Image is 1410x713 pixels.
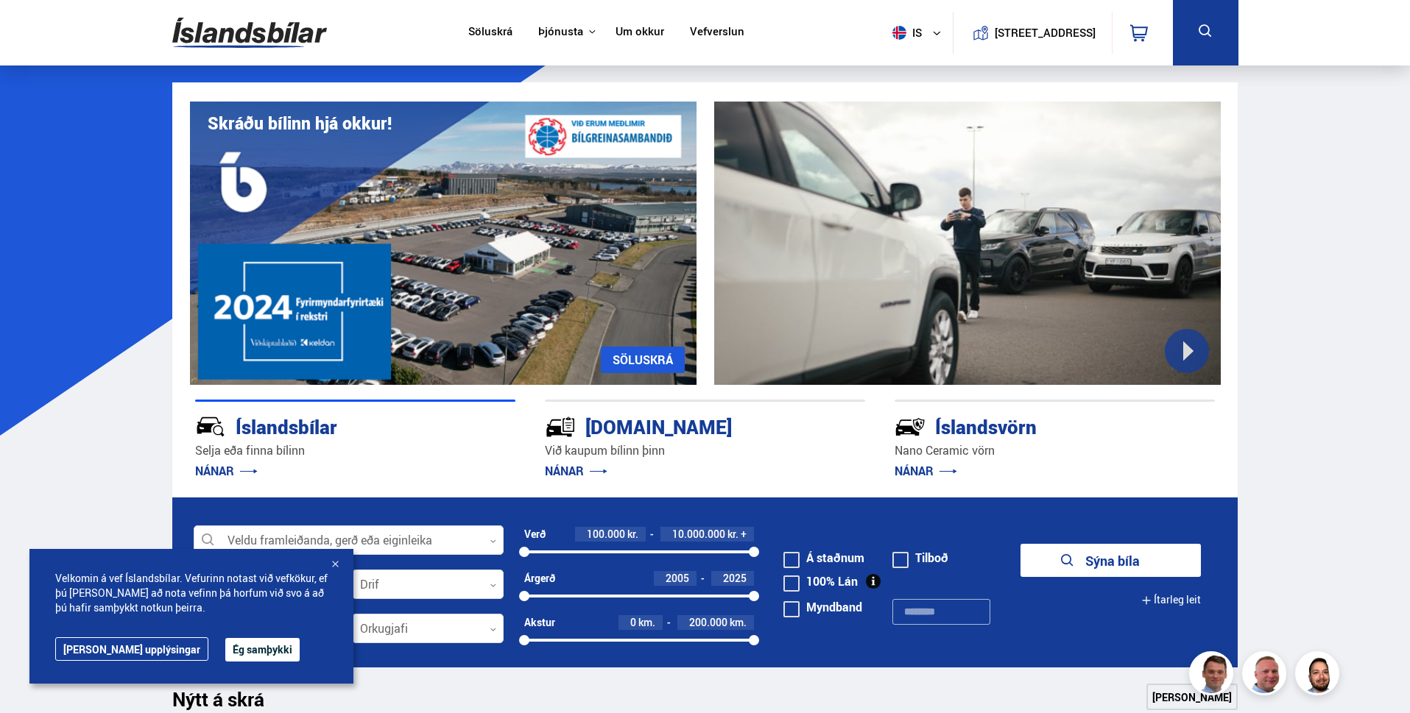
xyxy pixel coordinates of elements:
[195,463,258,479] a: NÁNAR
[1191,653,1235,698] img: FbJEzSuNWCJXmdc-.webp
[723,571,747,585] span: 2025
[616,25,664,40] a: Um okkur
[538,25,583,39] button: Þjónusta
[524,528,546,540] div: Verð
[545,463,607,479] a: NÁNAR
[690,25,744,40] a: Vefverslun
[727,528,739,540] span: kr.
[468,25,512,40] a: Söluskrá
[55,637,208,661] a: [PERSON_NAME] upplýsingar
[630,615,636,629] span: 0
[524,572,555,584] div: Árgerð
[895,413,1163,439] div: Íslandsvörn
[666,571,689,585] span: 2005
[195,442,515,459] p: Selja eða finna bílinn
[601,347,685,373] a: SÖLUSKRÁ
[961,12,1104,54] a: [STREET_ADDRESS]
[1141,583,1201,617] button: Ítarleg leit
[638,617,655,628] span: km.
[741,528,747,540] span: +
[895,463,957,479] a: NÁNAR
[892,552,948,564] label: Tilboð
[1001,26,1090,39] button: [STREET_ADDRESS]
[783,552,864,564] label: Á staðnum
[730,617,747,628] span: km.
[672,527,725,541] span: 10.000.000
[689,615,727,629] span: 200.000
[783,575,858,587] label: 100% Lán
[195,411,226,442] img: JRvxyua_JYH6wB4c.svg
[1021,544,1201,577] button: Sýna bíla
[587,527,625,541] span: 100.000
[627,528,638,540] span: kr.
[886,11,953,54] button: is
[895,442,1215,459] p: Nano Ceramic vörn
[208,113,392,133] h1: Skráðu bílinn hjá okkur!
[524,617,555,628] div: Akstur
[545,442,865,459] p: Við kaupum bílinn þinn
[783,601,862,613] label: Myndband
[190,102,697,385] img: eKx6w-_Home_640_.png
[195,413,463,439] div: Íslandsbílar
[1146,684,1238,710] a: [PERSON_NAME]
[886,26,923,40] span: is
[55,571,328,615] span: Velkomin á vef Íslandsbílar. Vefurinn notast við vefkökur, ef þú [PERSON_NAME] að nota vefinn þá ...
[545,411,576,442] img: tr5P-W3DuiFaO7aO.svg
[1297,653,1342,698] img: nhp88E3Fdnt1Opn2.png
[1244,653,1289,698] img: siFngHWaQ9KaOqBr.png
[225,638,300,661] button: Ég samþykki
[545,413,813,439] div: [DOMAIN_NAME]
[895,411,926,442] img: -Svtn6bYgwAsiwNX.svg
[172,9,327,57] img: G0Ugv5HjCgRt.svg
[892,26,906,40] img: svg+xml;base64,PHN2ZyB4bWxucz0iaHR0cDovL3d3dy53My5vcmcvMjAwMC9zdmciIHdpZHRoPSI1MTIiIGhlaWdodD0iNT...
